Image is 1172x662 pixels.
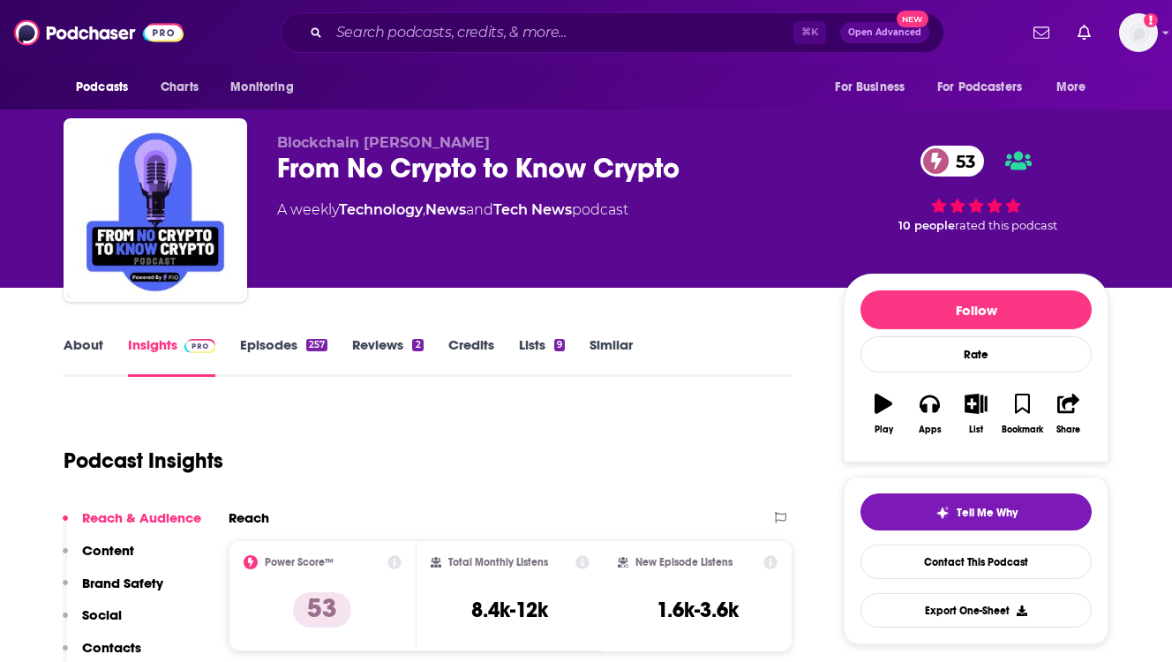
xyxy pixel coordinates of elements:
[277,199,628,221] div: A weekly podcast
[423,201,425,218] span: ,
[860,382,906,446] button: Play
[953,382,999,446] button: List
[935,506,950,520] img: tell me why sparkle
[919,425,942,435] div: Apps
[1071,18,1098,48] a: Show notifications dropdown
[339,201,423,218] a: Technology
[63,575,163,607] button: Brand Safety
[76,75,128,100] span: Podcasts
[920,146,984,177] a: 53
[149,71,209,104] a: Charts
[840,22,929,43] button: Open AdvancedNew
[848,28,921,37] span: Open Advanced
[64,336,103,377] a: About
[999,382,1045,446] button: Bookmark
[229,509,269,526] h2: Reach
[554,339,565,351] div: 9
[82,575,163,591] p: Brand Safety
[14,16,184,49] img: Podchaser - Follow, Share and Rate Podcasts
[823,71,927,104] button: open menu
[184,339,215,353] img: Podchaser Pro
[860,545,1092,579] a: Contact This Podcast
[412,339,423,351] div: 2
[63,606,122,639] button: Social
[82,509,201,526] p: Reach & Audience
[63,509,201,542] button: Reach & Audience
[1119,13,1158,52] span: Logged in as HughE
[519,336,565,377] a: Lists9
[493,201,572,218] a: Tech News
[657,597,739,623] h3: 1.6k-3.6k
[1044,71,1108,104] button: open menu
[128,336,215,377] a: InsightsPodchaser Pro
[938,146,984,177] span: 53
[306,339,327,351] div: 257
[64,71,151,104] button: open menu
[955,219,1057,232] span: rated this podcast
[277,134,490,151] span: Blockchain [PERSON_NAME]
[906,382,952,446] button: Apps
[793,21,826,44] span: ⌘ K
[281,12,944,53] div: Search podcasts, credits, & more...
[969,425,983,435] div: List
[860,290,1092,329] button: Follow
[1144,13,1158,27] svg: Add a profile image
[860,336,1092,372] div: Rate
[635,556,732,568] h2: New Episode Listens
[64,448,223,474] h1: Podcast Insights
[230,75,293,100] span: Monitoring
[1046,382,1092,446] button: Share
[293,592,351,628] p: 53
[844,134,1108,244] div: 53 10 peoplerated this podcast
[265,556,334,568] h2: Power Score™
[875,425,893,435] div: Play
[63,542,134,575] button: Content
[466,201,493,218] span: and
[926,71,1048,104] button: open menu
[448,336,494,377] a: Credits
[82,606,122,623] p: Social
[1119,13,1158,52] img: User Profile
[957,506,1018,520] span: Tell Me Why
[1056,425,1080,435] div: Share
[67,122,244,298] img: From No Crypto to Know Crypto
[937,75,1022,100] span: For Podcasters
[82,542,134,559] p: Content
[425,201,466,218] a: News
[860,593,1092,628] button: Export One-Sheet
[1119,13,1158,52] button: Show profile menu
[471,597,548,623] h3: 8.4k-12k
[1002,425,1043,435] div: Bookmark
[161,75,199,100] span: Charts
[352,336,423,377] a: Reviews2
[860,493,1092,530] button: tell me why sparkleTell Me Why
[329,19,793,47] input: Search podcasts, credits, & more...
[240,336,327,377] a: Episodes257
[218,71,316,104] button: open menu
[897,11,928,27] span: New
[1026,18,1056,48] a: Show notifications dropdown
[898,219,955,232] span: 10 people
[448,556,548,568] h2: Total Monthly Listens
[835,75,905,100] span: For Business
[590,336,633,377] a: Similar
[1056,75,1086,100] span: More
[82,639,141,656] p: Contacts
